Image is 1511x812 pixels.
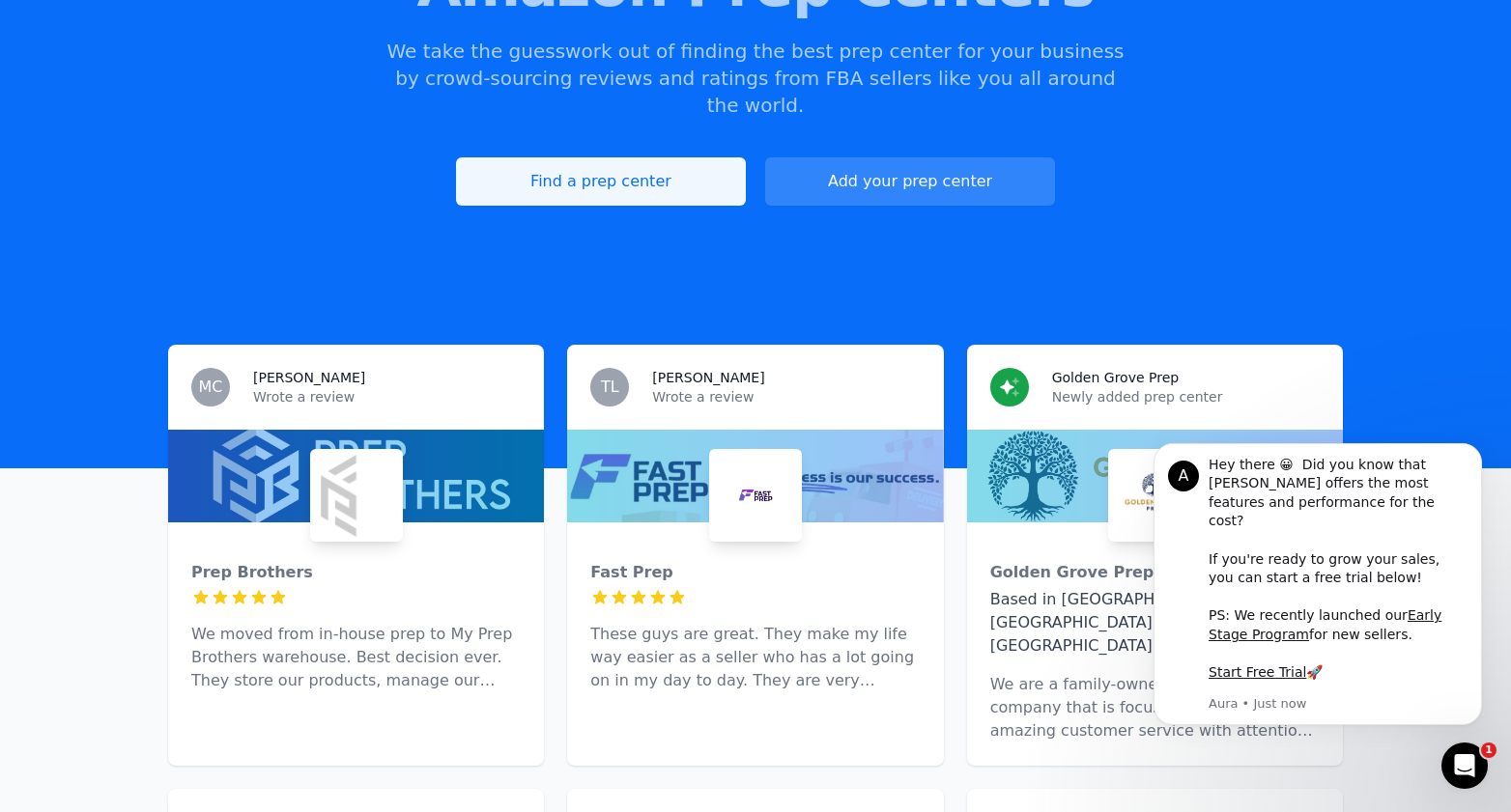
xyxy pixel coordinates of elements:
[385,38,1126,119] p: We take the guesswork out of finding the best prep center for your business by crowd-sourcing rev...
[1481,742,1497,758] span: 1
[1052,387,1320,406] p: Newly added prep center
[314,453,399,538] img: Prep Brothers
[1125,433,1511,760] iframe: Intercom notifications message
[191,561,521,584] div: Prep Brothers
[567,345,943,766] a: TL[PERSON_NAME]Wrote a reviewFast PrepFast PrepThese guys are great. They make my life way easier...
[590,561,920,584] div: Fast Prep
[1441,742,1488,789] iframe: Intercom live chat
[253,387,521,406] p: Wrote a review
[168,345,544,766] a: MC[PERSON_NAME]Wrote a reviewPrep BrothersPrep BrothersWe moved from in-house prep to My Prep Bro...
[601,379,619,395] span: TL
[967,345,1343,766] a: Golden Grove PrepNewly added prep centerGolden Grove PrepGolden Grove PrepBased in [GEOGRAPHIC_DA...
[590,623,920,692] p: These guys are great. They make my life way easier as a seller who has a lot going on in my day t...
[1112,453,1197,538] img: Golden Grove Prep
[990,673,1320,742] p: We are a family-owned and operated company that is focused on providing amazing customer service ...
[652,368,764,387] h3: [PERSON_NAME]
[765,157,1055,206] a: Add your prep center
[199,379,223,395] span: MC
[191,623,521,692] p: We moved from in-house prep to My Prep Brothers warehouse. Best decision ever. They store our pro...
[990,588,1320,658] div: Based in [GEOGRAPHIC_DATA], [GEOGRAPHIC_DATA], [GEOGRAPHIC_DATA]
[990,561,1320,584] div: Golden Grove Prep
[1052,368,1179,387] h3: Golden Grove Prep
[713,453,798,538] img: Fast Prep
[253,368,365,387] h3: [PERSON_NAME]
[652,387,920,406] p: Wrote a review
[456,157,746,206] a: Find a prep center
